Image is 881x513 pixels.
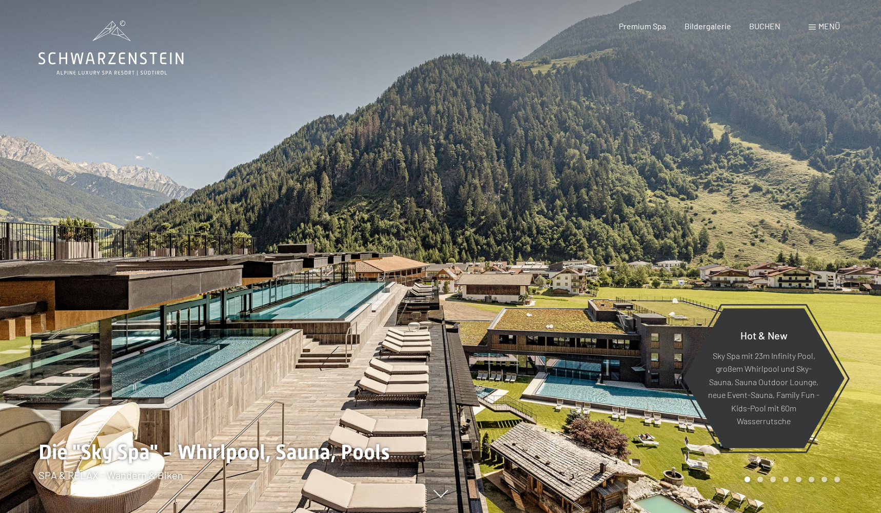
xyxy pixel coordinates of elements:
[682,308,845,449] a: Hot & New Sky Spa mit 23m Infinity Pool, großem Whirlpool und Sky-Sauna, Sauna Outdoor Lounge, ne...
[749,21,780,31] a: BUCHEN
[834,477,840,482] div: Carousel Page 8
[757,477,763,482] div: Carousel Page 2
[818,21,840,31] span: Menü
[741,477,840,482] div: Carousel Pagination
[619,21,666,31] a: Premium Spa
[770,477,776,482] div: Carousel Page 3
[809,477,814,482] div: Carousel Page 6
[796,477,801,482] div: Carousel Page 5
[740,329,788,341] span: Hot & New
[684,21,731,31] a: Bildergalerie
[745,477,750,482] div: Carousel Page 1 (Current Slide)
[783,477,789,482] div: Carousel Page 4
[708,349,819,428] p: Sky Spa mit 23m Infinity Pool, großem Whirlpool und Sky-Sauna, Sauna Outdoor Lounge, neue Event-S...
[821,477,827,482] div: Carousel Page 7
